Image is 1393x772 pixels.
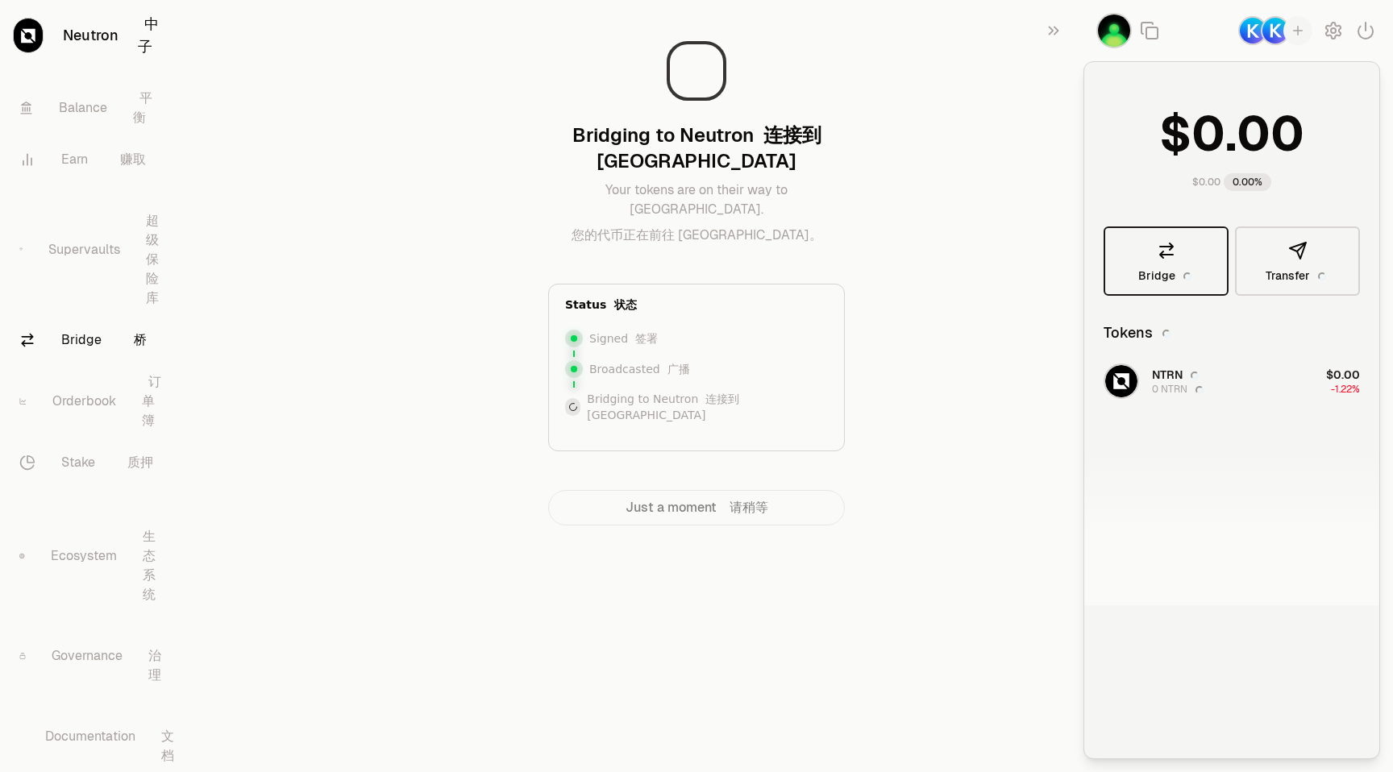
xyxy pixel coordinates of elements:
[143,528,156,603] font: 生态系统
[587,391,828,423] p: Bridging to Neutron
[6,361,174,442] a: Orderbook 订单簿
[1096,13,1132,48] img: 1
[6,496,174,616] a: Ecosystem 生态系统
[6,181,174,319] a: Supervaults 超级保险库
[589,361,690,377] p: Broadcasted
[597,122,821,173] font: 连接到 [GEOGRAPHIC_DATA]
[1266,270,1329,281] span: Transfer
[548,181,845,251] p: Your tokens are on their way to [GEOGRAPHIC_DATA].
[548,122,845,174] h3: Bridging to Neutron
[6,442,174,484] a: Stake 质押
[142,373,161,429] font: 订单簿
[565,297,637,313] p: Status
[614,298,637,311] font: 状态
[6,139,174,181] a: Earn 赚取
[1235,226,1360,296] button: Transfer
[6,77,174,139] a: Balance 平衡
[138,15,159,56] font: 中子
[667,363,690,376] font: 广播
[1104,322,1174,344] div: Tokens
[127,454,153,471] font: 质押
[146,212,159,306] font: 超级保险库
[1261,16,1290,45] img: Keplr
[589,330,658,347] p: Signed
[6,616,174,696] a: Governance 治理
[6,319,174,361] a: Bridge 桥
[148,647,161,683] font: 治理
[1192,176,1220,189] div: $0.00
[134,331,147,348] font: 桥
[1138,270,1195,281] span: Bridge
[572,226,822,243] font: 您的代币正在前往 [GEOGRAPHIC_DATA]。
[120,151,146,168] font: 赚取
[161,728,174,764] font: 文档
[1224,173,1271,191] div: 0.00%
[635,332,658,345] font: 签署
[1104,226,1229,296] a: Bridge
[133,89,152,126] font: 平衡
[1238,16,1267,45] img: Keplr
